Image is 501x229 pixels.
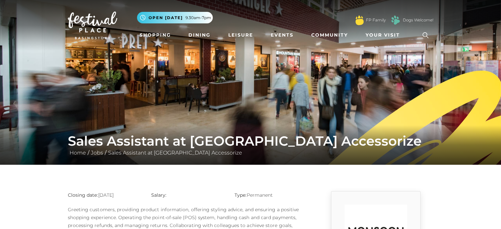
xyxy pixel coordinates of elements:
button: Open [DATE] 9.30am-7pm [137,12,213,23]
a: Leisure [226,29,256,41]
a: Home [68,150,88,156]
strong: Closing date: [68,192,98,198]
a: Jobs [89,150,105,156]
span: Your Visit [366,32,400,39]
p: [DATE] [68,191,141,199]
h1: Sales Assistant at [GEOGRAPHIC_DATA] Accessorize [68,133,433,149]
span: 9.30am-7pm [185,15,211,21]
a: Dogs Welcome! [403,17,433,23]
strong: Salary: [151,192,167,198]
a: FP Family [366,17,386,23]
span: Open [DATE] [149,15,183,21]
a: Sales Assistant at [GEOGRAPHIC_DATA] Accessorize [106,150,244,156]
p: Permanent [235,191,308,199]
div: / / [63,133,438,157]
a: Events [268,29,296,41]
a: Your Visit [363,29,406,41]
img: Festival Place Logo [68,12,117,39]
a: Dining [186,29,213,41]
a: Community [309,29,350,41]
a: Shopping [137,29,174,41]
strong: Type: [235,192,246,198]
